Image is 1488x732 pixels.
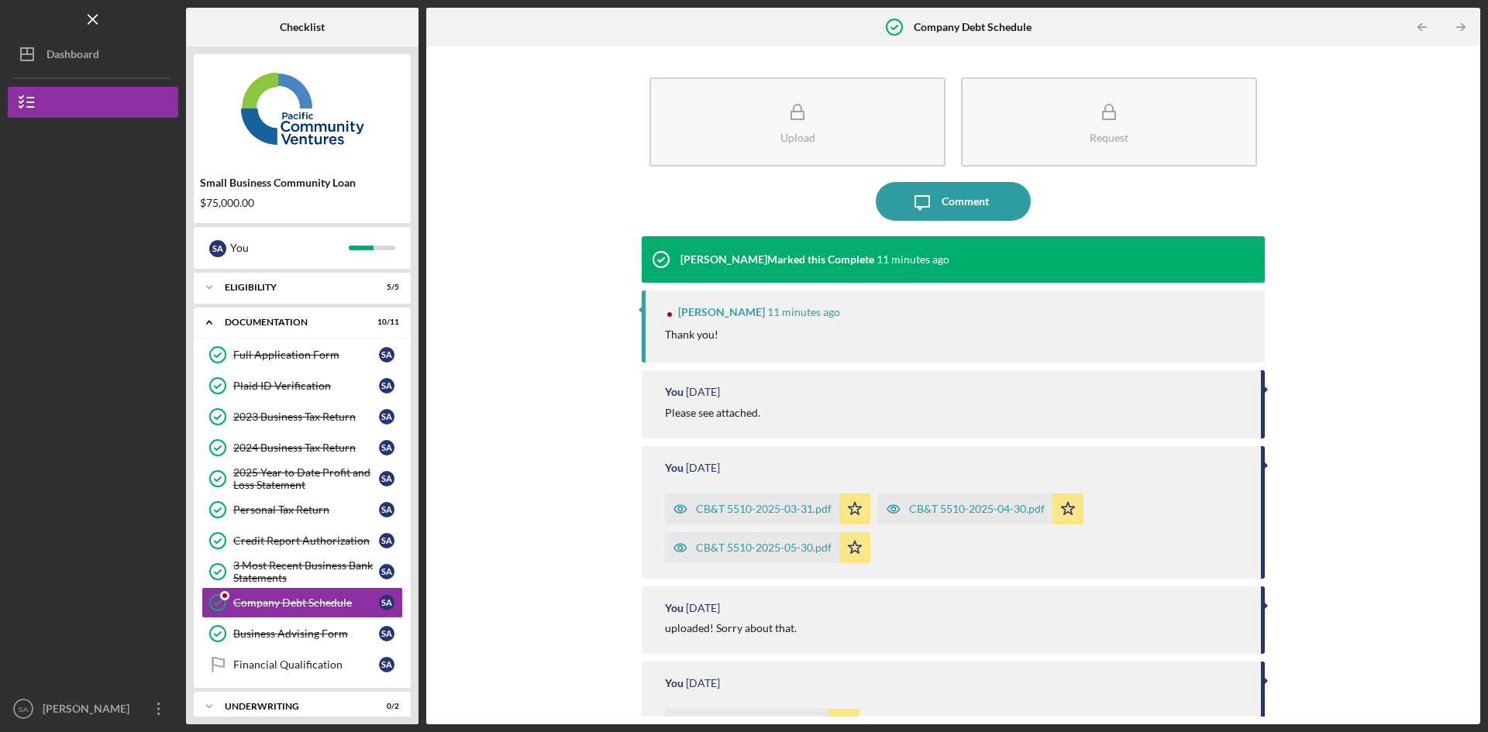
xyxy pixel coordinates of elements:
[39,693,139,728] div: [PERSON_NAME]
[201,525,403,556] a: Credit Report AuthorizationSA
[201,494,403,525] a: Personal Tax ReturnSA
[194,62,411,155] img: Product logo
[878,493,1083,524] button: CB&T 5510-2025-04-30.pdf
[696,541,832,554] div: CB&T 5510-2025-05-30.pdf
[201,649,403,680] a: Financial QualificationSA
[665,407,760,419] div: Please see attached.
[379,626,394,641] div: S A
[665,326,718,343] p: Thank you!
[233,466,379,491] div: 2025 Year to Date Profit and Loss Statement
[665,493,870,524] button: CB&T 5510-2025-03-31.pdf
[680,253,874,266] div: [PERSON_NAME] Marked this Complete
[201,370,403,401] a: Plaid ID VerificationSA
[379,471,394,486] div: S A
[665,622,797,634] div: uploaded! Sorry about that.
[665,602,684,614] div: You
[686,602,720,614] time: 2025-09-26 19:35
[1090,132,1128,143] div: Request
[649,77,945,167] button: Upload
[225,318,360,327] div: Documentation
[201,401,403,432] a: 2023 Business Tax ReturnSA
[686,386,720,398] time: 2025-09-26 21:38
[8,39,178,70] button: Dashboard
[201,463,403,494] a: 2025 Year to Date Profit and Loss StatementSA
[201,556,403,587] a: 3 Most Recent Business Bank StatementsSA
[942,182,989,221] div: Comment
[379,564,394,579] div: S A
[780,132,815,143] div: Upload
[371,702,399,711] div: 0 / 2
[696,503,832,515] div: CB&T 5510-2025-03-31.pdf
[909,503,1045,515] div: CB&T 5510-2025-04-30.pdf
[233,503,379,516] div: Personal Tax Return
[201,339,403,370] a: Full Application FormSA
[46,39,99,74] div: Dashboard
[686,462,720,474] time: 2025-09-26 21:38
[233,658,379,671] div: Financial Qualification
[225,283,360,292] div: Eligibility
[233,559,379,584] div: 3 Most Recent Business Bank Statements
[371,283,399,292] div: 5 / 5
[201,587,403,618] a: Company Debt ScheduleSA
[379,347,394,363] div: S A
[225,702,360,711] div: Underwriting
[200,197,405,209] div: $75,000.00
[686,677,720,689] time: 2025-09-26 19:35
[678,306,765,318] div: [PERSON_NAME]
[767,306,840,318] time: 2025-09-29 20:46
[379,657,394,672] div: S A
[379,502,394,517] div: S A
[280,21,325,33] b: Checklist
[877,253,949,266] time: 2025-09-29 20:46
[201,432,403,463] a: 2024 Business Tax ReturnSA
[209,240,226,257] div: S A
[876,182,1031,221] button: Comment
[665,462,684,474] div: You
[230,235,349,261] div: You
[665,386,684,398] div: You
[665,677,684,689] div: You
[233,349,379,361] div: Full Application Form
[8,693,178,724] button: SA[PERSON_NAME]
[961,77,1257,167] button: Request
[201,618,403,649] a: Business Advising FormSA
[379,440,394,455] div: S A
[379,533,394,548] div: S A
[379,378,394,393] div: S A
[200,177,405,189] div: Small Business Community Loan
[233,411,379,423] div: 2023 Business Tax Return
[379,409,394,424] div: S A
[233,442,379,454] div: 2024 Business Tax Return
[19,705,29,713] text: SA
[233,596,379,609] div: Company Debt Schedule
[233,534,379,547] div: Credit Report Authorization
[233,380,379,392] div: Plaid ID Verification
[379,595,394,610] div: S A
[914,21,1032,33] b: Company Debt Schedule
[371,318,399,327] div: 10 / 11
[665,532,870,563] button: CB&T 5510-2025-05-30.pdf
[233,627,379,640] div: Business Advising Form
